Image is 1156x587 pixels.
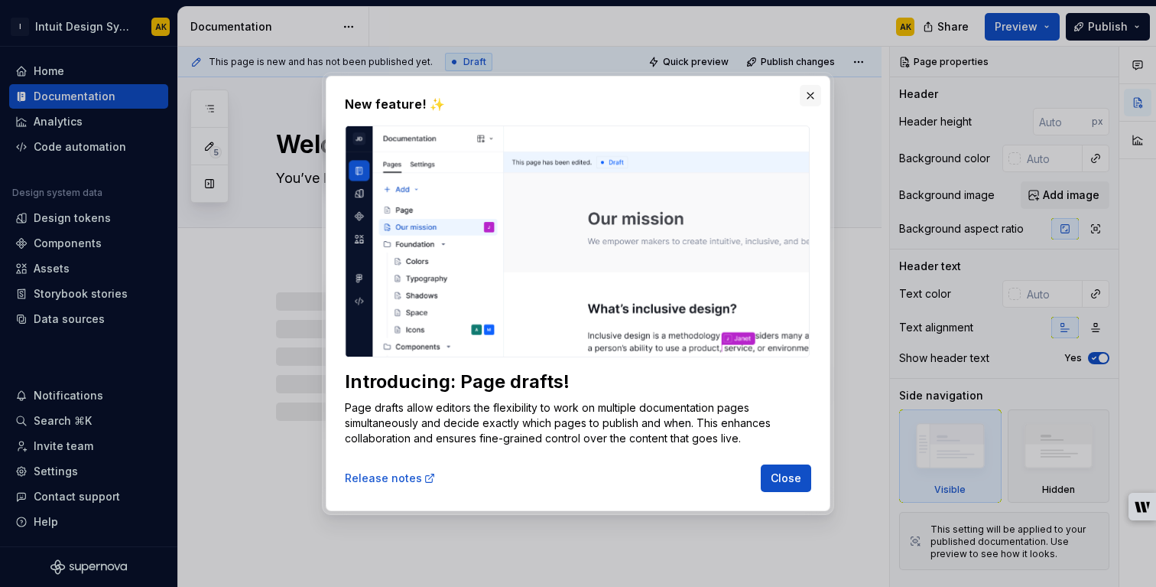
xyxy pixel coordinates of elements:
[345,471,436,486] a: Release notes
[345,370,810,394] div: Introducing: Page drafts!
[761,465,811,492] button: Close
[345,95,811,113] h2: New feature! ✨
[345,400,810,446] p: Page drafts allow editors the flexibility to work on multiple documentation pages simultaneously ...
[771,471,801,486] span: Close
